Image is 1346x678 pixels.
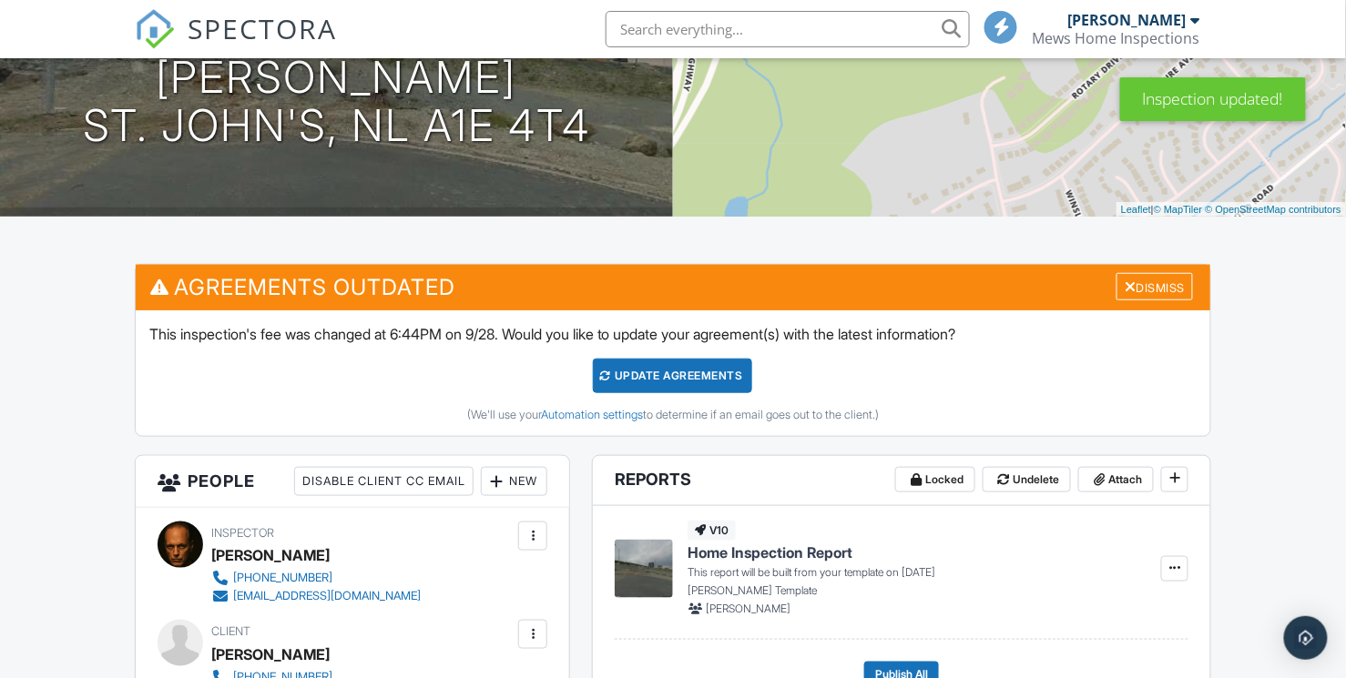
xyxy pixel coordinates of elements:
[233,571,332,585] div: [PHONE_NUMBER]
[149,408,1197,422] div: (We'll use your to determine if an email goes out to the client.)
[233,589,421,603] div: [EMAIL_ADDRESS][DOMAIN_NAME]
[1154,204,1203,215] a: © MapTiler
[136,456,570,508] h3: People
[211,526,274,540] span: Inspector
[211,641,330,668] div: [PERSON_NAME]
[294,467,474,496] div: Disable Client CC Email
[136,265,1210,309] h3: Agreements Outdated
[211,624,250,638] span: Client
[1121,204,1151,215] a: Leaflet
[1067,11,1186,29] div: [PERSON_NAME]
[136,310,1210,436] div: This inspection's fee was changed at 6:44PM on 9/28. Would you like to update your agreement(s) w...
[1120,77,1306,121] div: Inspection updated!
[29,6,644,150] h1: [STREET_ADDRESS][PERSON_NAME] St. John's, NL A1E 4T4
[1117,202,1346,218] div: |
[188,9,337,47] span: SPECTORA
[606,11,970,47] input: Search everything...
[1284,616,1328,660] div: Open Intercom Messenger
[1117,273,1193,301] div: Dismiss
[211,587,421,605] a: [EMAIL_ADDRESS][DOMAIN_NAME]
[541,408,643,421] a: Automation settings
[593,359,752,393] div: Update Agreements
[211,541,330,569] div: [PERSON_NAME]
[135,9,175,49] img: The Best Home Inspection Software - Spectora
[1206,204,1341,215] a: © OpenStreetMap contributors
[481,467,547,496] div: New
[135,25,337,63] a: SPECTORA
[1032,29,1199,47] div: Mews Home Inspections
[211,569,421,587] a: [PHONE_NUMBER]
